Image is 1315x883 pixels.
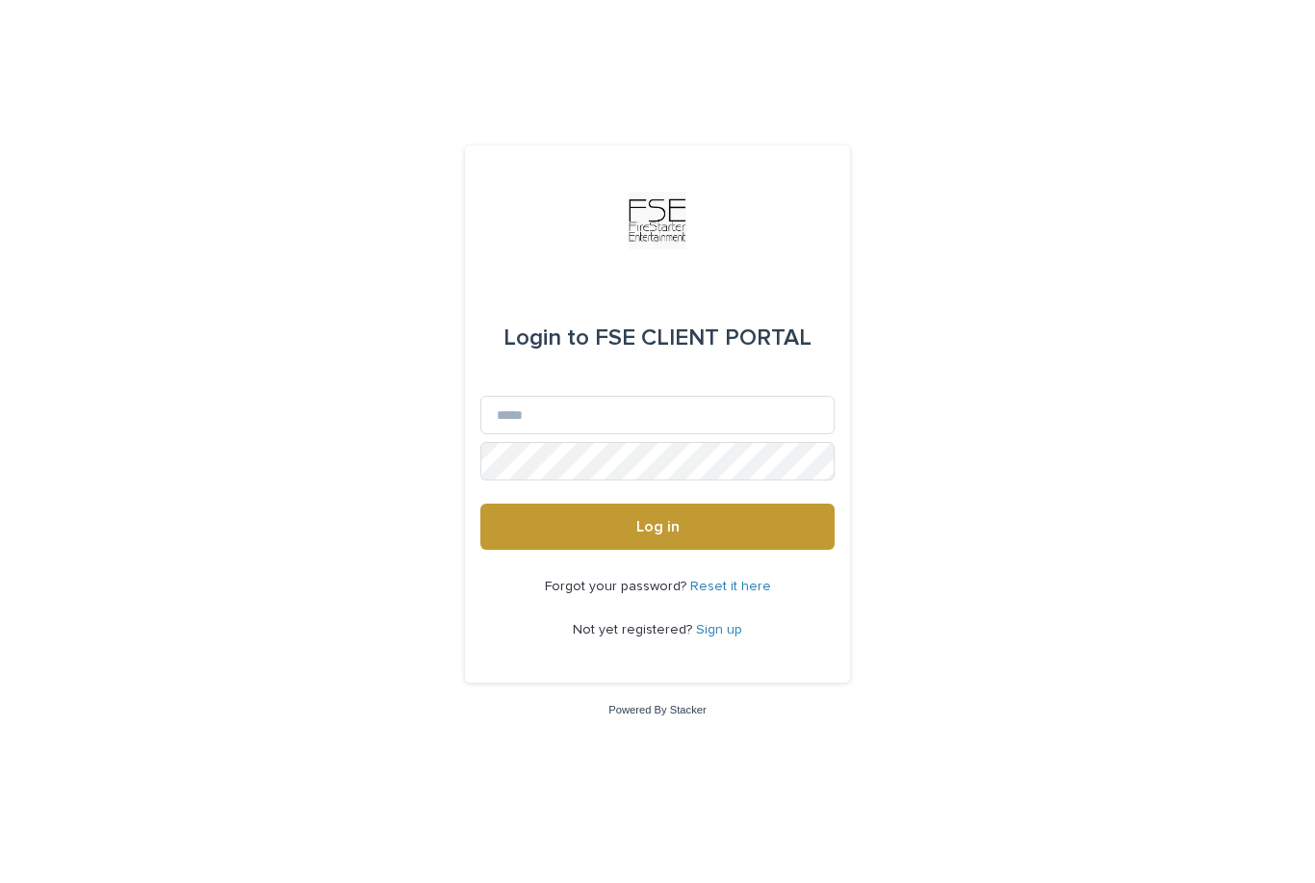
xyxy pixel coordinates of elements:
[545,580,690,593] span: Forgot your password?
[503,311,812,365] div: FSE CLIENT PORTAL
[629,192,686,249] img: Km9EesSdRbS9ajqhBzyo
[608,704,706,715] a: Powered By Stacker
[636,519,680,534] span: Log in
[503,326,589,350] span: Login to
[573,623,696,636] span: Not yet registered?
[696,623,742,636] a: Sign up
[690,580,771,593] a: Reset it here
[480,504,835,550] button: Log in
